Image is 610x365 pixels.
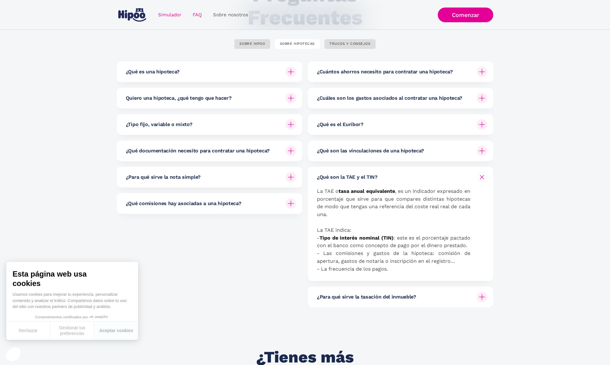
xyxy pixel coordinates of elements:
h6: ¿Cuáles son los gastos asociados al contratar una hipoteca? [317,95,462,102]
h6: ¿Qué son las vinculaciones de una hipoteca? [317,147,424,154]
strong: Tipo de interés nominal (TIN) [319,235,393,241]
div: SOBRE HIPOO [239,42,265,46]
p: La TAE o , es un indicador expresado en porcentaje que sirve para que compares distintas hipoteca... [317,188,470,273]
h6: ¿Para qué sirve la tasación del inmueble? [317,294,416,300]
div: SOBRE HIPOTECAS [280,42,315,46]
h6: ¿Qué es el Euríbor? [317,121,363,128]
h6: ¿Cuántos ahorros necesito para contratar una hipoteca? [317,68,453,75]
h6: ¿Tipo fijo, variable o mixto? [126,121,192,128]
a: Simulador [152,9,187,21]
strong: tasa anual equivalente [339,188,395,194]
h6: ¿Para qué sirve la nota simple? [126,174,201,181]
a: FAQ [187,9,207,21]
div: TRUCOS Y CONSEJOS [329,42,371,46]
h6: Quiero una hipoteca, ¿qué tengo que hacer? [126,95,232,102]
a: Comenzar [438,8,493,22]
h6: ¿Qué son la TAE y el TIN? [317,174,377,181]
h6: ¿Qué comisiones hay asociadas a una hipoteca? [126,200,241,207]
a: Sobre nosotros [207,9,254,21]
h6: ¿Qué documentación necesito para contratar una hipoteca? [126,147,270,154]
h6: ¿Qué es una hipoteca? [126,68,179,75]
a: home [117,6,147,24]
